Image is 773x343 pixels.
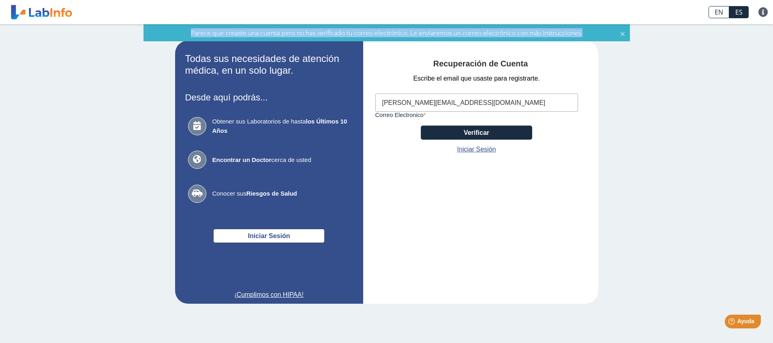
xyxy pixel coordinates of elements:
span: Conocer sus [212,189,350,198]
span: Obtener sus Laboratorios de hasta [212,117,350,135]
a: ES [729,6,749,18]
iframe: Help widget launcher [701,311,764,334]
b: Riesgos de Salud [246,190,297,197]
a: ¡Cumplimos con HIPAA! [185,290,353,300]
h4: Recuperación de Cuenta [375,59,586,69]
b: los Últimos 10 Años [212,118,347,134]
a: EN [709,6,729,18]
h2: Todas sus necesidades de atención médica, en un solo lugar. [185,53,353,77]
h3: Desde aquí podrás... [185,92,353,102]
b: Encontrar un Doctor [212,156,272,163]
span: cerca de usted [212,156,350,165]
span: Parece que creaste una cuenta pero no has verificado tu correo electrónico. Le enviaremos un corr... [191,28,582,37]
button: Verificar [421,126,532,140]
span: Escribe el email que usaste para registrarte. [413,74,540,83]
a: Iniciar Sesión [457,145,496,154]
label: Correo Electronico [375,112,578,118]
button: Iniciar Sesión [213,229,325,243]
